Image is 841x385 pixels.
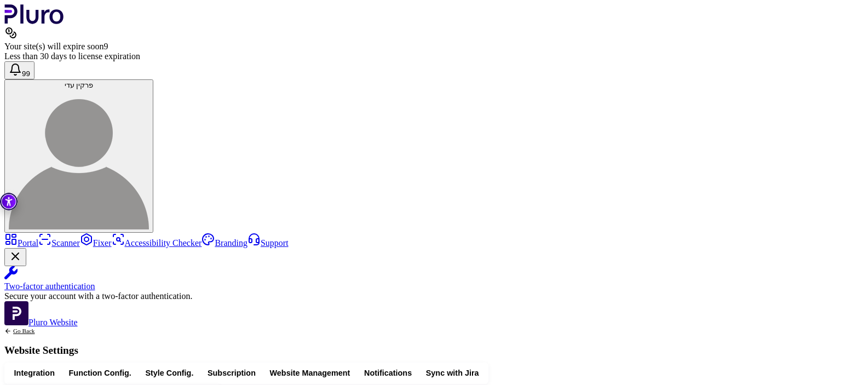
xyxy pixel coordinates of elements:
span: Function Config. [69,368,131,378]
span: Style Config. [145,368,193,378]
a: Two-factor authentication [4,266,837,291]
a: Portal [4,238,38,248]
span: 9 [103,42,108,51]
button: Close Two-factor authentication notification [4,248,26,266]
button: Subscription [200,365,263,381]
a: Branding [201,238,247,248]
button: Integration [7,365,62,381]
a: Support [247,238,289,248]
a: Fixer [80,238,112,248]
aside: Sidebar menu [4,233,837,327]
span: Website Management [270,368,350,378]
button: Open notifications, you have 381 new notifications [4,61,34,79]
button: Sync with Jira [419,365,486,381]
span: פרקין עדי [65,81,94,89]
div: Secure your account with a two-factor authentication. [4,291,837,301]
button: פרקין עדיפרקין עדי [4,79,153,233]
a: Scanner [38,238,80,248]
a: Logo [4,16,64,26]
button: Style Config. [139,365,201,381]
a: Accessibility Checker [112,238,202,248]
span: Integration [14,368,55,378]
span: Sync with Jira [426,368,479,378]
h1: Website Settings [4,345,78,355]
a: Back to previous screen [4,327,78,335]
span: Notifications [364,368,412,378]
span: Subscription [208,368,256,378]
div: Your site(s) will expire soon [4,42,837,51]
div: Two-factor authentication [4,281,837,291]
button: Website Management [263,365,357,381]
button: Function Config. [62,365,139,381]
img: פרקין עדי [9,89,149,229]
span: 99 [22,70,30,78]
a: Open Pluro Website [4,318,78,327]
div: Less than 30 days to license expiration [4,51,837,61]
button: Notifications [357,365,419,381]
